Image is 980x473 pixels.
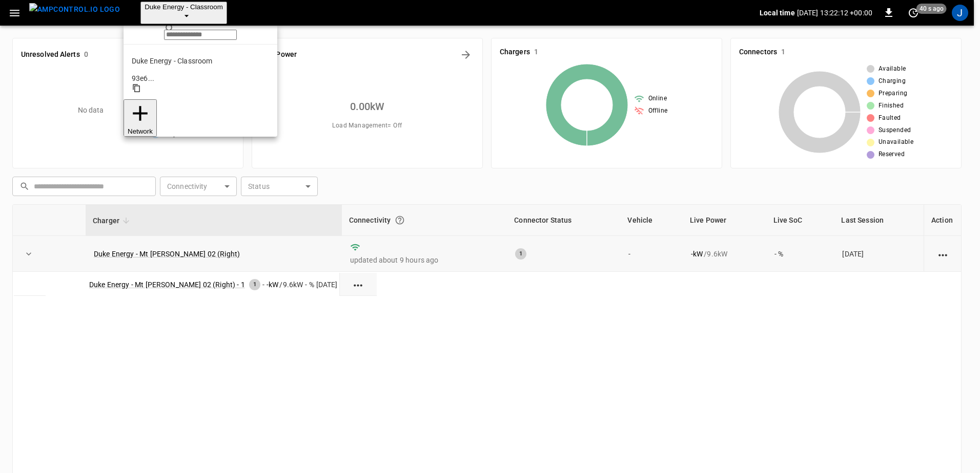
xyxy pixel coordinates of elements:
[304,273,314,296] td: - %
[21,49,80,60] h6: Unresolved Alerts
[879,101,904,111] span: Finished
[534,47,538,58] h6: 1
[797,8,872,18] p: [DATE] 13:22:12 +00:00
[349,211,500,229] div: Connectivity
[766,236,834,272] td: - %
[879,64,906,74] span: Available
[124,99,157,137] button: Network
[89,281,245,289] a: Duke Energy - Mt [PERSON_NAME] 02 (Right) - 1
[458,47,474,63] button: Energy Overview
[267,279,278,290] p: - kW
[879,125,911,136] span: Suspended
[760,8,795,18] p: Local time
[132,73,269,83] div: 93e6 ...
[905,5,922,21] button: set refresh interval
[648,106,668,116] span: Offline
[766,205,834,236] th: Live SoC
[691,249,703,259] p: - kW
[952,5,968,21] div: profile-icon
[267,279,303,290] div: / 9.6 kW
[879,149,905,160] span: Reserved
[879,113,901,123] span: Faulted
[249,279,260,290] div: 1
[879,76,906,87] span: Charging
[260,49,297,60] h6: Live Power
[391,211,409,229] button: Connection between the charger and our software.
[879,137,913,147] span: Unavailable
[29,3,120,16] img: ampcontrol.io logo
[316,273,338,296] td: [DATE]
[132,56,269,66] p: Duke Energy - Classroom
[683,205,766,236] th: Live Power
[350,98,385,115] h6: 0.00 kW
[916,4,947,14] span: 40 s ago
[834,205,924,236] th: Last Session
[332,121,402,131] span: Load Management = Off
[500,47,530,58] h6: Chargers
[781,47,785,58] h6: 1
[78,105,104,116] p: No data
[739,47,777,58] h6: Connectors
[132,83,269,95] div: copy
[515,248,526,260] div: 1
[834,236,924,272] td: [DATE]
[648,94,667,104] span: Online
[691,249,758,259] div: / 9.6 kW
[94,250,240,258] a: Duke Energy - Mt [PERSON_NAME] 02 (Right)
[936,249,949,259] div: action cell options
[21,246,36,262] button: expand row
[924,205,961,236] th: Action
[93,214,133,227] span: Charger
[350,255,499,265] p: updated about 9 hours ago
[507,205,620,236] th: Connector Status
[879,89,908,99] span: Preparing
[620,205,682,236] th: Vehicle
[620,236,682,272] td: -
[84,49,88,60] h6: 0
[145,3,223,11] span: Duke Energy - Classroom
[352,279,364,289] div: action cell options
[262,273,265,296] td: -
